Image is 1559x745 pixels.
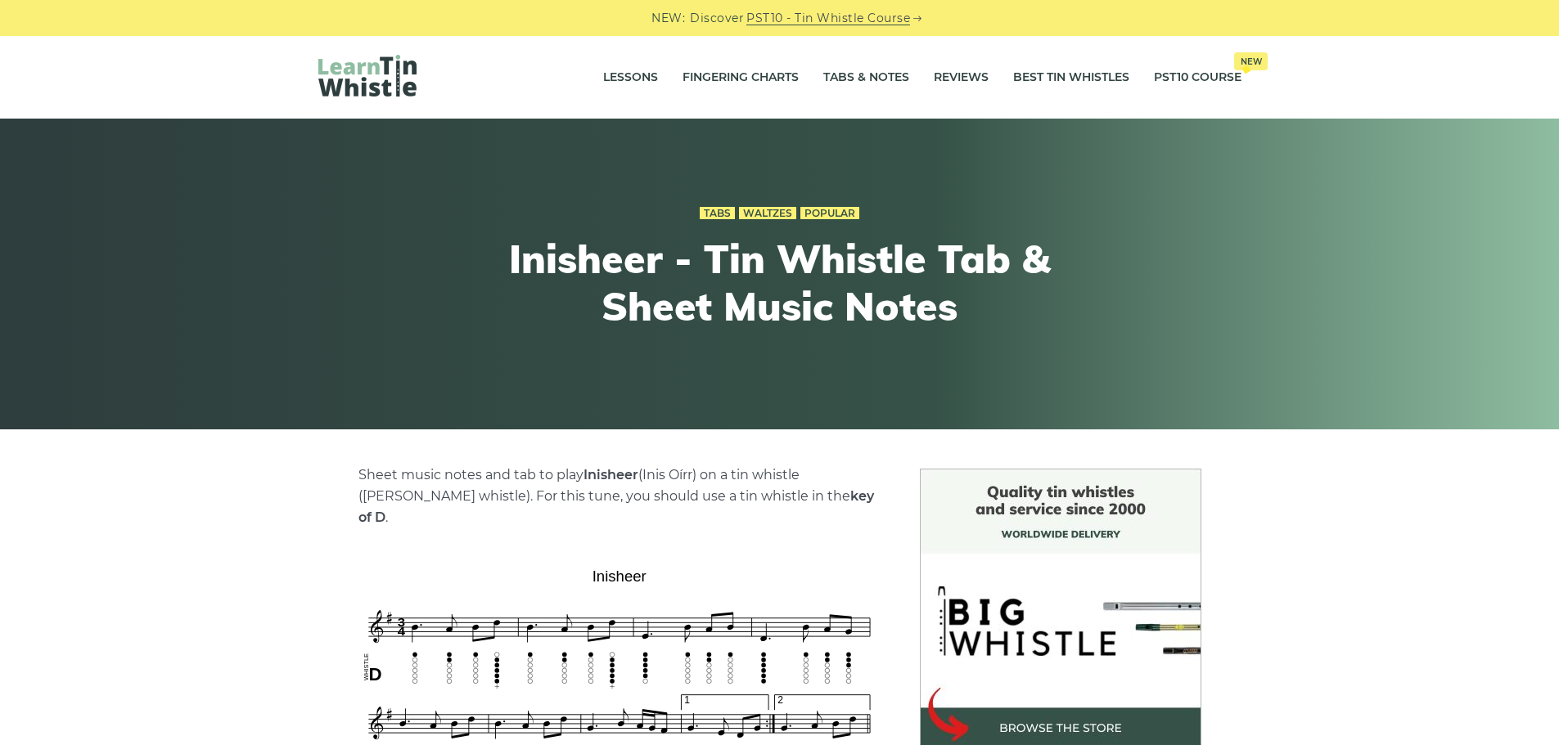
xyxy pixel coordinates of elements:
a: Lessons [603,57,658,98]
p: Sheet music notes and tab to play (Inis Oírr) on a tin whistle ([PERSON_NAME] whistle). For this ... [358,465,881,528]
a: Tabs [700,207,735,220]
span: New [1234,52,1268,70]
a: PST10 CourseNew [1154,57,1241,98]
strong: Inisheer [583,467,638,482]
a: Fingering Charts [683,57,799,98]
strong: key of D [358,488,874,525]
img: LearnTinWhistle.com [318,55,417,96]
a: Best Tin Whistles [1013,57,1129,98]
a: Tabs & Notes [823,57,909,98]
a: Waltzes [739,207,796,220]
a: Reviews [934,57,989,98]
a: Popular [800,207,859,220]
h1: Inisheer - Tin Whistle Tab & Sheet Music Notes [479,236,1081,330]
